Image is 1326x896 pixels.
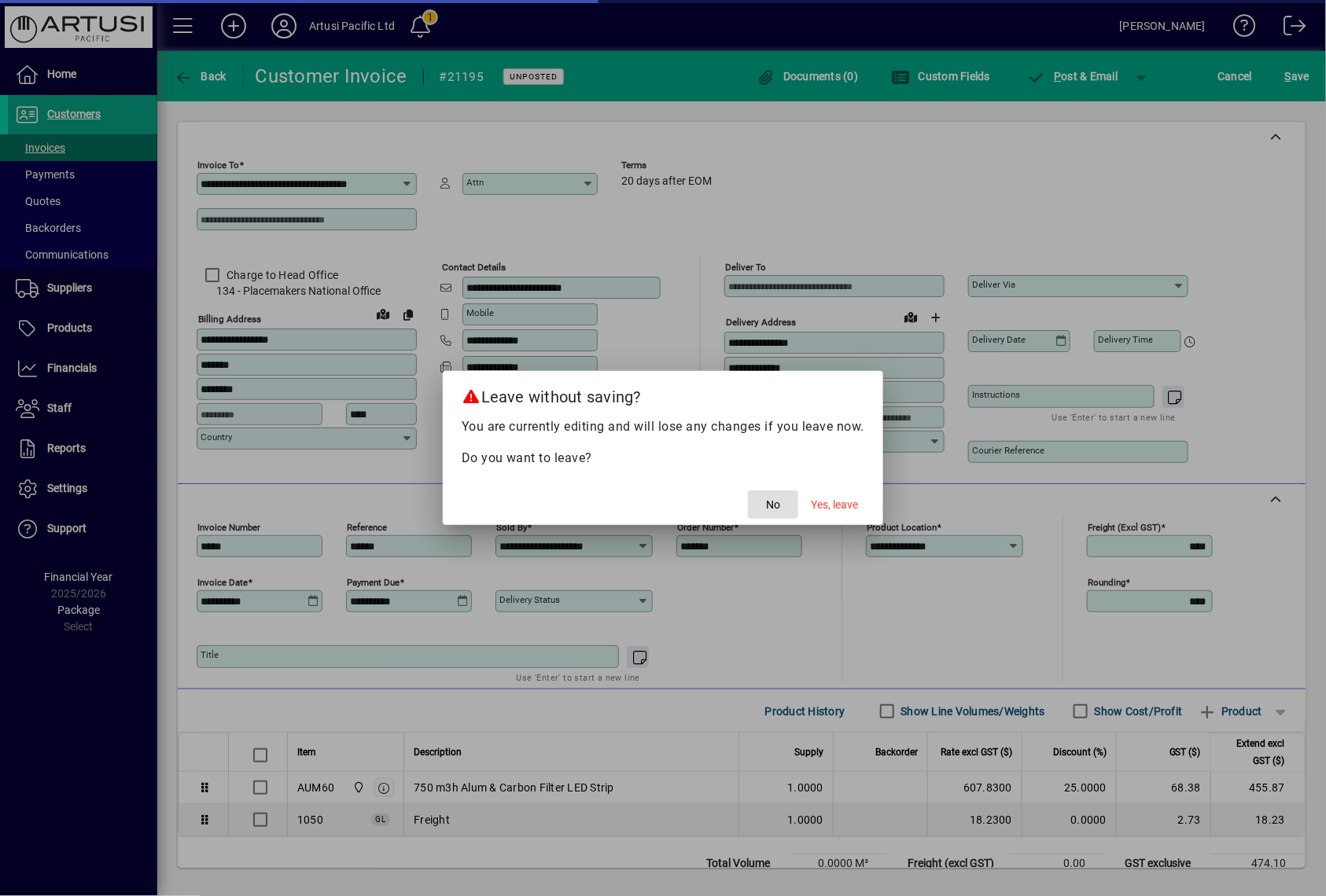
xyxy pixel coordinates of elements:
[748,490,798,519] button: No
[443,371,884,417] h2: Leave without saving?
[805,490,864,519] button: Yes, leave
[462,417,865,436] p: You are currently editing and will lose any changes if you leave now.
[766,497,780,513] span: No
[811,497,858,513] span: Yes, leave
[462,449,865,468] p: Do you want to leave?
